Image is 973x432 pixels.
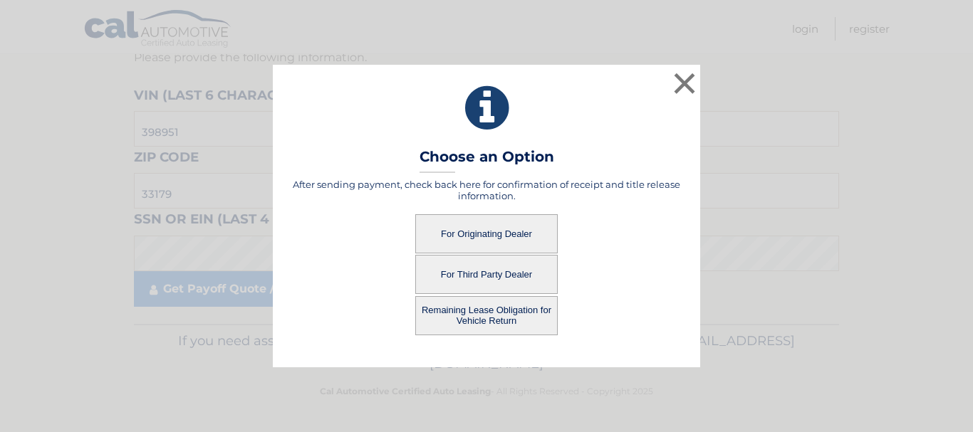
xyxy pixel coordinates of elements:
[415,255,558,294] button: For Third Party Dealer
[415,214,558,253] button: For Originating Dealer
[420,148,554,173] h3: Choose an Option
[415,296,558,335] button: Remaining Lease Obligation for Vehicle Return
[291,179,682,201] h5: After sending payment, check back here for confirmation of receipt and title release information.
[670,69,699,98] button: ×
